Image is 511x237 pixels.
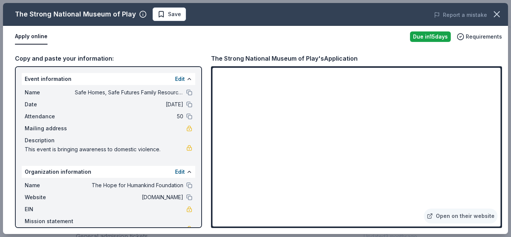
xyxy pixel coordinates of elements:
div: Description [25,136,192,145]
div: Mission statement [25,217,192,226]
div: Organization information [22,166,195,178]
div: Copy and paste your information: [15,54,202,63]
button: Edit [175,75,185,83]
div: The Strong National Museum of Play's Application [211,54,358,63]
span: Name [25,88,75,97]
div: The Strong National Museum of Play [15,8,136,20]
span: The Hope for Humankind Foundation [75,181,183,190]
span: Save [168,10,181,19]
span: Name [25,181,75,190]
span: Requirements [466,32,502,41]
button: Save [153,7,186,21]
button: Apply online [15,29,48,45]
button: Edit [175,167,185,176]
span: Date [25,100,75,109]
button: Requirements [457,32,502,41]
div: Due in 15 days [410,31,451,42]
span: Mailing address [25,124,75,133]
span: This event is bringing awareness to domestic violence. [25,145,186,154]
span: Website [25,193,75,202]
span: Safe Homes, Safe Futures Family Resource Fair [75,88,183,97]
span: [DATE] [75,100,183,109]
span: 50 [75,112,183,121]
span: Attendance [25,112,75,121]
span: EIN [25,205,75,214]
button: Report a mistake [434,10,487,19]
div: Event information [22,73,195,85]
span: [DOMAIN_NAME] [75,193,183,202]
a: Open on their website [424,209,498,224]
